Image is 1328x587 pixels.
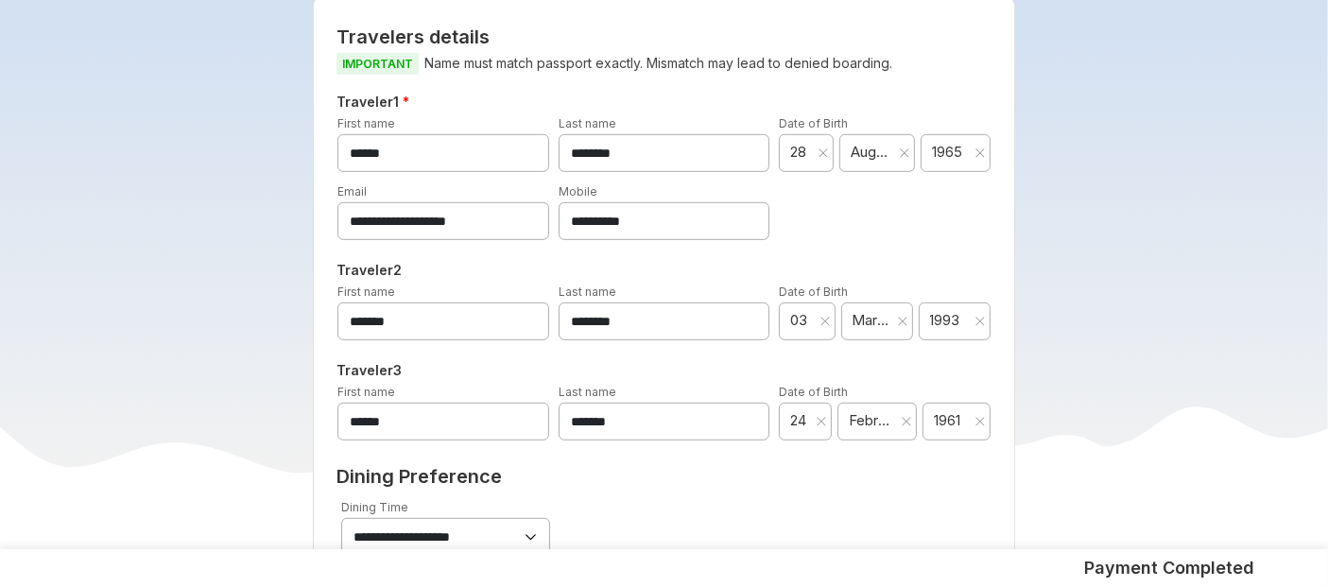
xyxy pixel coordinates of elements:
[849,411,893,430] span: February
[974,412,986,431] button: Clear
[337,116,395,130] label: First name
[930,311,968,330] span: 1993
[559,285,616,299] label: Last name
[337,184,367,199] label: Email
[559,116,616,130] label: Last name
[818,147,829,159] svg: close
[901,416,912,427] svg: close
[974,316,986,327] svg: close
[333,359,995,382] h5: Traveler 3
[559,184,597,199] label: Mobile
[974,416,986,427] svg: close
[853,311,890,330] span: March
[974,312,986,331] button: Clear
[336,52,992,76] p: Name must match passport exactly. Mismatch may lead to denied boarding.
[337,385,395,399] label: First name
[336,465,992,488] h2: Dining Preference
[779,116,848,130] label: Date of Birth
[932,143,968,162] span: 1965
[899,144,910,163] button: Clear
[816,412,827,431] button: Clear
[1085,557,1255,579] h5: Payment Completed
[851,143,892,162] span: August
[336,26,992,48] h2: Travelers details
[899,147,910,159] svg: close
[337,285,395,299] label: First name
[897,316,908,327] svg: close
[559,385,616,399] label: Last name
[974,147,986,159] svg: close
[818,144,829,163] button: Clear
[341,500,408,514] label: Dining Time
[790,311,814,330] span: 03
[974,144,986,163] button: Clear
[336,53,419,75] span: IMPORTANT
[901,412,912,431] button: Clear
[779,385,848,399] label: Date of Birth
[819,316,831,327] svg: close
[333,91,995,113] h5: Traveler 1
[816,416,827,427] svg: close
[897,312,908,331] button: Clear
[934,411,968,430] span: 1961
[790,143,812,162] span: 28
[779,285,848,299] label: Date of Birth
[790,411,811,430] span: 24
[333,259,995,282] h5: Traveler 2
[819,312,831,331] button: Clear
